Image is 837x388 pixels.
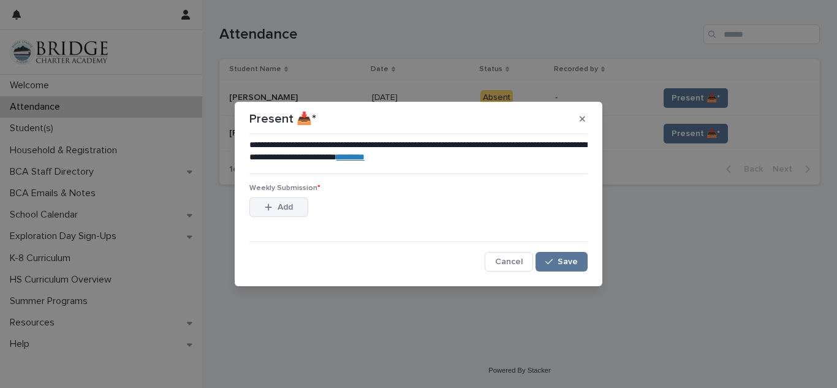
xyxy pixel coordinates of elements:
span: Cancel [495,257,523,266]
span: Add [278,203,293,211]
button: Cancel [485,252,533,272]
button: Add [249,197,308,217]
span: Weekly Submission [249,184,320,192]
span: Save [558,257,578,266]
p: Present 📥* [249,112,316,126]
button: Save [536,252,588,272]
